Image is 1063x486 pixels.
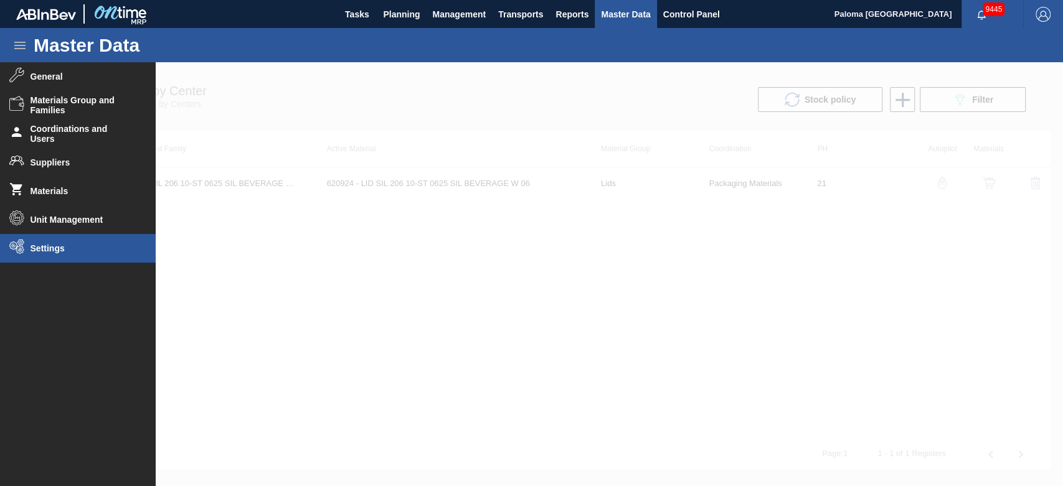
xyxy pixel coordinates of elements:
[498,7,543,22] span: Transports
[31,72,133,82] span: General
[31,215,133,225] span: Unit Management
[31,95,133,115] span: Materials Group and Families
[432,7,486,22] span: Management
[555,7,588,22] span: Reports
[343,7,371,22] span: Tasks
[383,7,420,22] span: Planning
[1036,7,1051,22] img: Logout
[663,7,720,22] span: Control Panel
[34,38,255,52] h1: Master Data
[16,9,76,20] img: TNhmsLtSVTkK8tSr43FrP2fwEKptu5GPRR3wAAAABJRU5ErkJggg==
[961,6,1001,23] button: Notifications
[31,186,133,196] span: Materials
[601,7,650,22] span: Master Data
[983,2,1004,16] span: 9445
[31,243,133,253] span: Settings
[31,124,133,144] span: Coordinations and Users
[31,157,133,167] span: Suppliers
